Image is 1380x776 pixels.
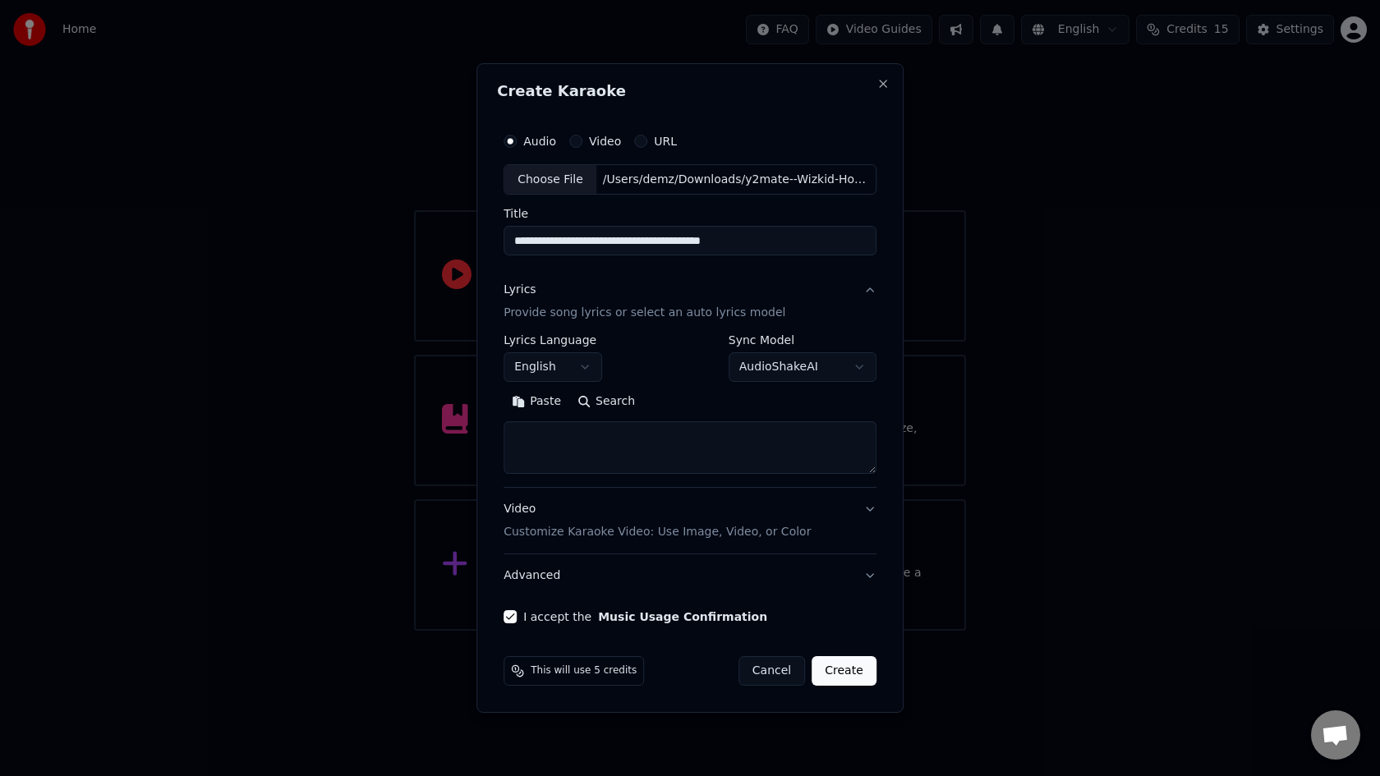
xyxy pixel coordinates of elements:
[598,611,767,622] button: I accept the
[523,135,556,147] label: Audio
[589,135,621,147] label: Video
[504,269,876,335] button: LyricsProvide song lyrics or select an auto lyrics model
[729,335,876,347] label: Sync Model
[504,335,876,488] div: LyricsProvide song lyrics or select an auto lyrics model
[504,389,569,416] button: Paste
[504,165,596,195] div: Choose File
[504,524,811,540] p: Customize Karaoke Video: Use Image, Video, or Color
[504,282,536,299] div: Lyrics
[504,305,785,322] p: Provide song lyrics or select an auto lyrics model
[523,611,767,622] label: I accept the
[812,656,876,686] button: Create
[738,656,805,686] button: Cancel
[654,135,677,147] label: URL
[531,664,637,677] span: This will use 5 credits
[596,172,876,188] div: /Users/demz/Downloads/y2mate--Wizkid-Holla-At-Your-Boy-Lyrics-Video.mp3
[504,209,876,220] label: Title
[569,389,643,416] button: Search
[504,502,811,541] div: Video
[504,489,876,554] button: VideoCustomize Karaoke Video: Use Image, Video, or Color
[504,554,876,597] button: Advanced
[497,84,883,99] h2: Create Karaoke
[504,335,602,347] label: Lyrics Language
